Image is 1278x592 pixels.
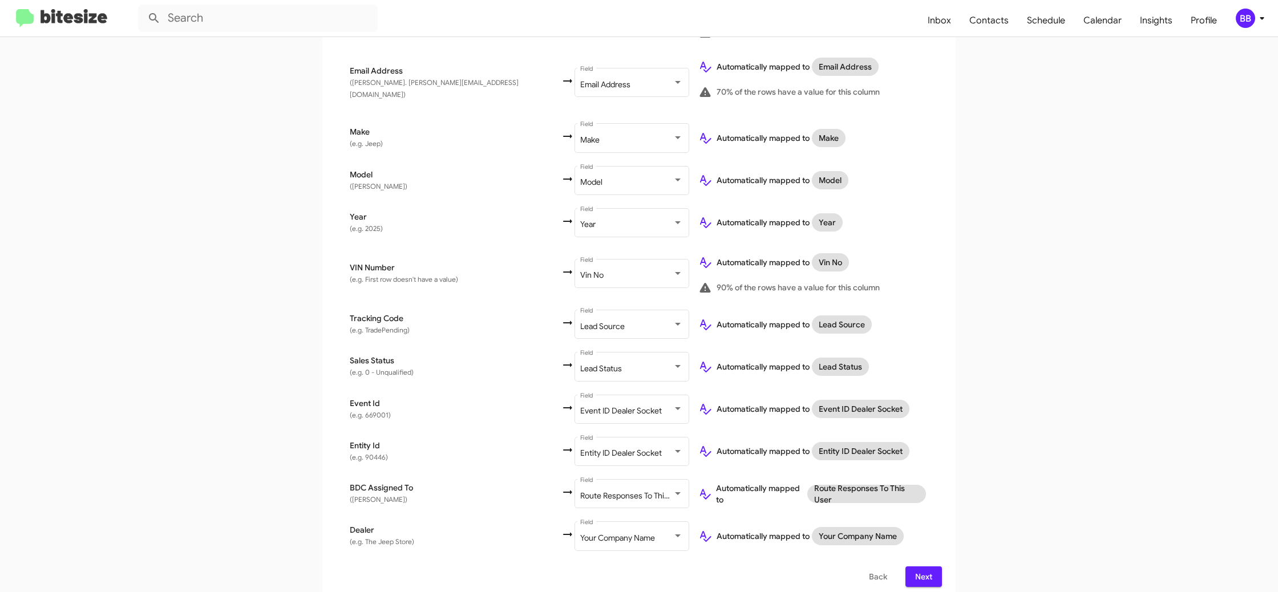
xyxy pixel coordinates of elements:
input: Search [138,5,378,32]
a: Calendar [1074,4,1131,37]
span: ([PERSON_NAME]) [350,182,407,190]
span: (e.g. TradePending) [350,326,410,334]
span: Make [580,135,600,145]
div: Automatically mapped to [698,315,928,334]
div: Automatically mapped to [698,253,928,271]
div: Automatically mapped to [698,482,928,505]
mat-chip: Event ID Dealer Socket [812,400,909,418]
a: Profile [1182,4,1226,37]
span: Back [869,566,887,587]
span: (e.g. Jeep) [350,139,383,148]
div: BB [1236,9,1255,28]
mat-chip: Email Address [812,58,879,76]
span: (e.g. 2025) [350,224,383,233]
mat-chip: Entity ID Dealer Socket [812,442,909,460]
span: Dealer [350,524,561,536]
span: Entity ID Dealer Socket [580,448,662,458]
a: Contacts [960,4,1018,37]
mat-chip: Lead Source [812,315,872,334]
span: ([PERSON_NAME]) [350,495,407,504]
mat-chip: Route Responses To This User [807,485,926,503]
div: Automatically mapped to [698,58,928,76]
div: Automatically mapped to [698,527,928,545]
span: Event Id [350,398,561,409]
mat-chip: Lead Status [812,358,869,376]
span: Route Responses To This User [580,490,686,501]
button: Next [905,566,942,587]
div: 90% of the rows have a value for this column [698,281,928,294]
a: Schedule [1018,4,1074,37]
div: Automatically mapped to [698,171,928,189]
div: Automatically mapped to [698,358,928,376]
span: Next [915,566,933,587]
span: Year [350,211,561,222]
span: (e.g. 90446) [350,453,388,461]
span: Entity Id [350,440,561,451]
div: 70% of the rows have a value for this column [698,85,928,99]
span: Lead Source [580,321,625,331]
div: Automatically mapped to [698,442,928,460]
span: Model [350,169,561,180]
mat-chip: Year [812,213,843,232]
div: Automatically mapped to [698,129,928,147]
a: Inbox [919,4,960,37]
span: (e.g. First row doesn't have a value) [350,275,458,283]
span: Email Address [350,65,561,76]
span: VIN Number [350,262,561,273]
span: Tracking Code [350,313,561,324]
span: Model [580,177,602,187]
span: Make [350,126,561,137]
span: Your Company Name [580,533,655,543]
mat-chip: Model [812,171,848,189]
mat-chip: Make [812,129,846,147]
span: (e.g. 0 - Unqualified) [350,368,414,376]
button: BB [1226,9,1265,28]
span: Email Address [580,79,630,90]
span: (e.g. The Jeep Store) [350,537,414,546]
span: (e.g. 669001) [350,411,391,419]
span: Year [580,219,596,229]
div: Automatically mapped to [698,400,928,418]
span: BDC Assigned To [350,482,561,493]
mat-chip: Your Company Name [812,527,904,545]
a: Insights [1131,4,1182,37]
span: ([PERSON_NAME]. [PERSON_NAME][EMAIL_ADDRESS][DOMAIN_NAME]) [350,78,519,99]
div: Automatically mapped to [698,213,928,232]
mat-chip: Vin No [812,253,849,271]
span: Sales Status [350,355,561,366]
span: Vin No [580,270,604,280]
span: Lead Status [580,363,622,374]
span: Event ID Dealer Socket [580,406,662,416]
button: Back [860,566,896,587]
